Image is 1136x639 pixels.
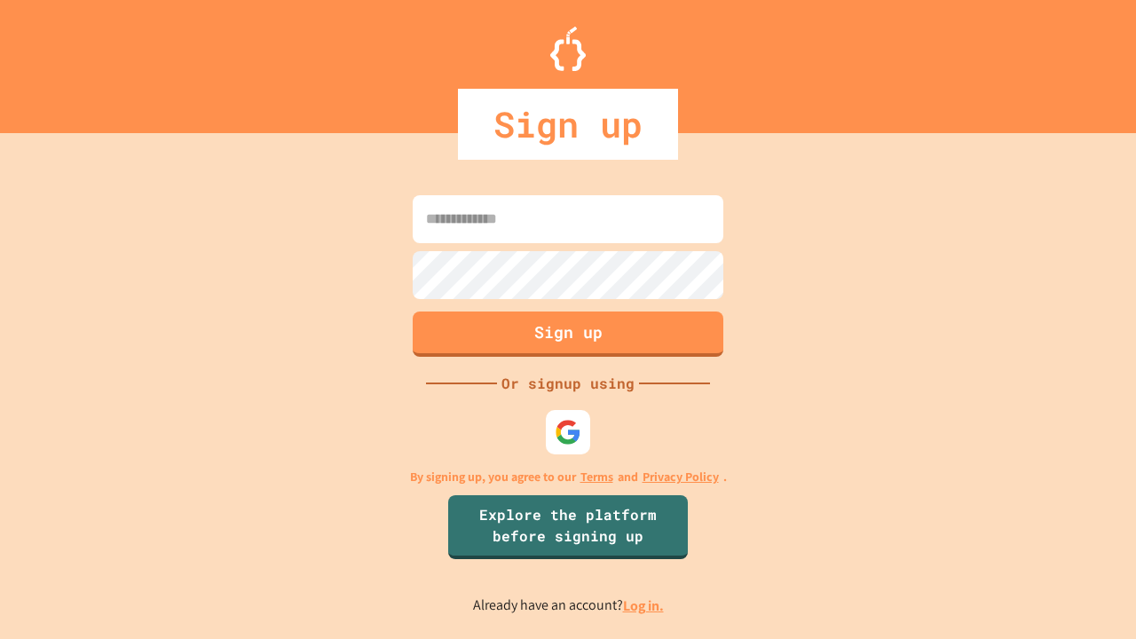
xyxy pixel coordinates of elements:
[413,312,723,357] button: Sign up
[1061,568,1118,621] iframe: chat widget
[473,595,664,617] p: Already have an account?
[410,468,727,486] p: By signing up, you agree to our and .
[550,27,586,71] img: Logo.svg
[448,495,688,559] a: Explore the platform before signing up
[623,596,664,615] a: Log in.
[497,373,639,394] div: Or signup using
[580,468,613,486] a: Terms
[458,89,678,160] div: Sign up
[643,468,719,486] a: Privacy Policy
[555,419,581,446] img: google-icon.svg
[989,491,1118,566] iframe: chat widget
